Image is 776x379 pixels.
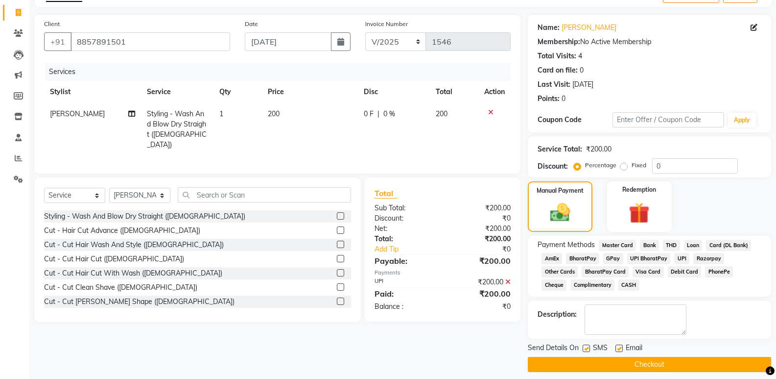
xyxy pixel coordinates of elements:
[44,226,200,236] div: Cut - Hair Cut Advance ([DEMOGRAPHIC_DATA])
[44,254,184,264] div: Cut - Cut Hair Cut ([DEMOGRAPHIC_DATA])
[443,288,518,300] div: ₹200.00
[367,203,443,213] div: Sub Total:
[44,297,235,307] div: Cut - Cut [PERSON_NAME] Shape ([DEMOGRAPHIC_DATA])
[593,343,608,355] span: SMS
[544,201,576,224] img: _cash.svg
[562,23,616,33] a: [PERSON_NAME]
[71,32,230,51] input: Search by Name/Mobile/Email/Code
[375,188,397,199] span: Total
[566,253,599,264] span: BharatPay
[178,187,351,202] input: Search or Scan
[632,161,646,170] label: Fixed
[668,266,702,278] span: Debit Card
[430,81,478,103] th: Total
[580,65,584,76] div: 0
[367,234,443,244] div: Total:
[44,81,141,103] th: Stylist
[537,186,584,195] label: Manual Payment
[663,240,680,251] span: THD
[367,277,443,287] div: UPI
[706,240,751,251] span: Card (DL Bank)
[640,240,659,251] span: Bank
[213,81,262,103] th: Qty
[538,161,568,172] div: Discount:
[44,32,71,51] button: +91
[44,20,60,28] label: Client
[693,253,724,264] span: Razorpay
[443,255,518,267] div: ₹200.00
[586,144,611,154] div: ₹200.00
[618,279,639,291] span: CASH
[582,266,629,278] span: BharatPay Card
[443,234,518,244] div: ₹200.00
[367,302,443,312] div: Balance :
[705,266,733,278] span: PhonePe
[443,203,518,213] div: ₹200.00
[377,109,379,119] span: |
[528,357,771,372] button: Checkout
[538,240,595,250] span: Payment Methods
[443,302,518,312] div: ₹0
[44,282,197,293] div: Cut - Cut Clean Shave ([DEMOGRAPHIC_DATA])
[538,115,612,125] div: Coupon Code
[141,81,213,103] th: Service
[44,240,224,250] div: Cut - Cut Hair Wash And Style ([DEMOGRAPHIC_DATA])
[541,266,578,278] span: Other Cards
[367,255,443,267] div: Payable:
[436,109,447,118] span: 200
[268,109,280,118] span: 200
[728,113,756,127] button: Apply
[538,51,576,61] div: Total Visits:
[674,253,689,264] span: UPI
[622,185,656,194] label: Redemption
[364,109,374,119] span: 0 F
[367,224,443,234] div: Net:
[627,253,671,264] span: UPI BharatPay
[219,109,223,118] span: 1
[538,309,577,320] div: Description:
[538,94,560,104] div: Points:
[367,213,443,224] div: Discount:
[541,253,562,264] span: AmEx
[367,288,443,300] div: Paid:
[443,213,518,224] div: ₹0
[443,277,518,287] div: ₹200.00
[538,79,570,90] div: Last Visit:
[262,81,358,103] th: Price
[612,112,724,127] input: Enter Offer / Coupon Code
[572,79,593,90] div: [DATE]
[684,240,703,251] span: Loan
[375,269,511,277] div: Payments
[443,224,518,234] div: ₹200.00
[599,240,636,251] span: Master Card
[538,37,761,47] div: No Active Membership
[365,20,408,28] label: Invoice Number
[578,51,582,61] div: 4
[245,20,258,28] label: Date
[603,253,623,264] span: GPay
[538,65,578,76] div: Card on file:
[622,200,656,226] img: _gift.svg
[538,144,582,154] div: Service Total:
[358,81,430,103] th: Disc
[455,244,518,254] div: ₹0
[541,279,566,291] span: Cheque
[44,268,222,278] div: Cut - Cut Hair Cut With Wash ([DEMOGRAPHIC_DATA])
[383,109,395,119] span: 0 %
[528,343,579,355] span: Send Details On
[626,343,642,355] span: Email
[44,211,245,222] div: Styling - Wash And Blow Dry Straight ([DEMOGRAPHIC_DATA])
[538,23,560,33] div: Name:
[538,37,580,47] div: Membership:
[585,161,616,170] label: Percentage
[562,94,565,104] div: 0
[367,244,455,254] a: Add Tip
[633,266,664,278] span: Visa Card
[570,279,614,291] span: Complimentary
[478,81,511,103] th: Action
[45,63,518,81] div: Services
[147,109,207,149] span: Styling - Wash And Blow Dry Straight ([DEMOGRAPHIC_DATA])
[50,109,105,118] span: [PERSON_NAME]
